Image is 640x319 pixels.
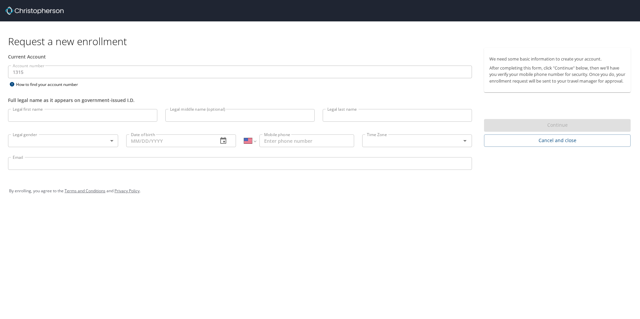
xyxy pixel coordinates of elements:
p: After completing this form, click "Continue" below, then we'll have you verify your mobile phone ... [489,65,625,84]
div: How to find your account number [8,80,92,89]
img: cbt logo [5,7,64,15]
span: Cancel and close [489,136,625,145]
input: MM/DD/YYYY [126,134,213,147]
h1: Request a new enrollment [8,35,636,48]
div: By enrolling, you agree to the and . [9,183,631,199]
div: ​ [8,134,118,147]
p: We need some basic information to create your account. [489,56,625,62]
button: Open [460,136,470,145]
input: Enter phone number [259,134,354,147]
a: Terms and Conditions [65,188,105,194]
button: Cancel and close [484,134,631,147]
div: Full legal name as it appears on government-issued I.D. [8,97,472,104]
a: Privacy Policy [114,188,140,194]
div: Current Account [8,53,472,60]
